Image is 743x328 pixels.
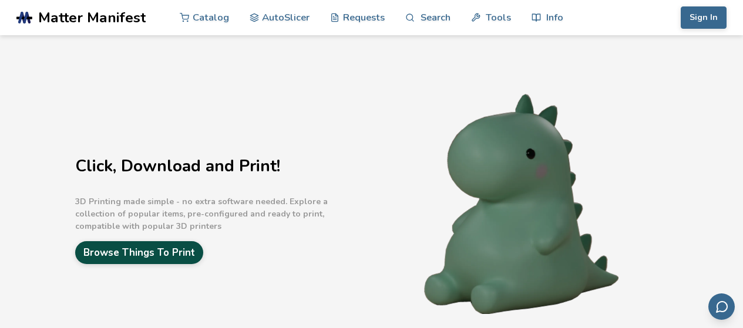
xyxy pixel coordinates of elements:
a: Browse Things To Print [75,241,203,264]
button: Sign In [681,6,727,29]
button: Send feedback via email [708,293,735,320]
h1: Click, Download and Print! [75,157,369,175]
span: Matter Manifest [38,9,146,26]
p: 3D Printing made simple - no extra software needed. Explore a collection of popular items, pre-co... [75,195,369,232]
